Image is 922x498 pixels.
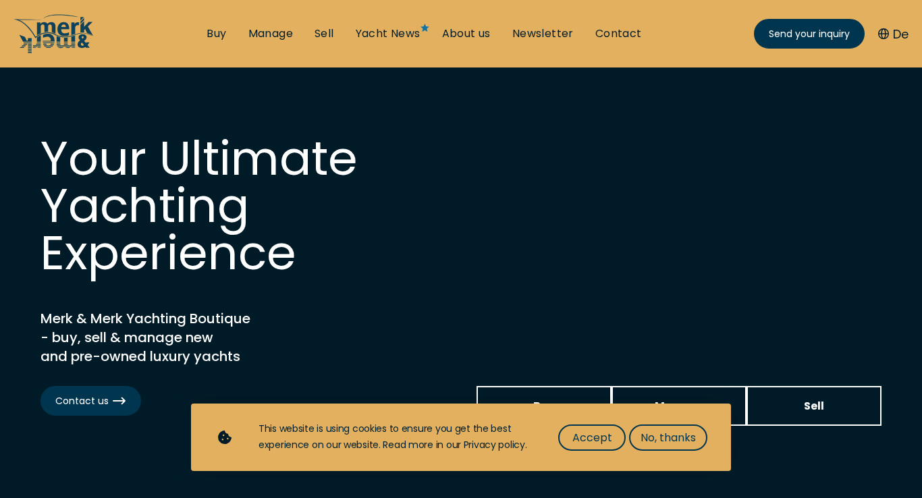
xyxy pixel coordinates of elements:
[315,26,334,41] a: Sell
[477,386,612,426] a: Buy
[878,25,909,43] button: De
[207,26,226,41] a: Buy
[572,429,612,446] span: Accept
[40,386,141,416] a: Contact us
[55,394,126,408] span: Contact us
[533,397,555,414] span: Buy
[40,135,445,277] h1: Your Ultimate Yachting Experience
[558,424,626,451] button: Accept
[641,429,696,446] span: No, thanks
[512,26,574,41] a: Newsletter
[629,424,707,451] button: No, thanks
[248,26,293,41] a: Manage
[612,386,747,426] a: Manage
[804,397,824,414] span: Sell
[655,397,703,414] span: Manage
[442,26,491,41] a: About us
[769,27,850,41] span: Send your inquiry
[356,26,421,41] a: Yacht News
[259,421,531,453] div: This website is using cookies to ensure you get the best experience on our website. Read more in ...
[747,386,882,426] a: Sell
[754,19,865,49] a: Send your inquiry
[595,26,642,41] a: Contact
[464,438,525,451] a: Privacy policy
[40,309,378,366] h2: Merk & Merk Yachting Boutique - buy, sell & manage new and pre-owned luxury yachts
